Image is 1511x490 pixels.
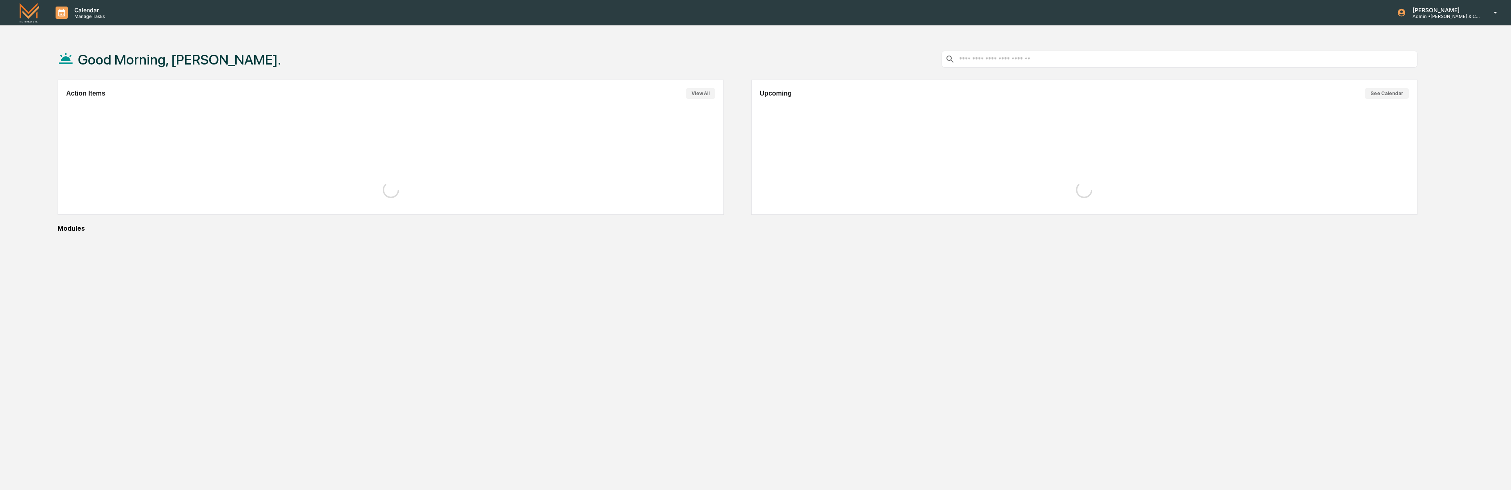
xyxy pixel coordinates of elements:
button: View All [686,88,715,99]
p: Calendar [68,7,109,13]
h1: Good Morning, [PERSON_NAME]. [78,51,281,68]
p: [PERSON_NAME] [1406,7,1482,13]
p: Manage Tasks [68,13,109,19]
h2: Upcoming [760,90,792,97]
button: See Calendar [1365,88,1409,99]
p: Admin • [PERSON_NAME] & Co. - BD [1406,13,1482,19]
img: logo [20,3,39,22]
div: Modules [58,225,1417,232]
h2: Action Items [66,90,105,97]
